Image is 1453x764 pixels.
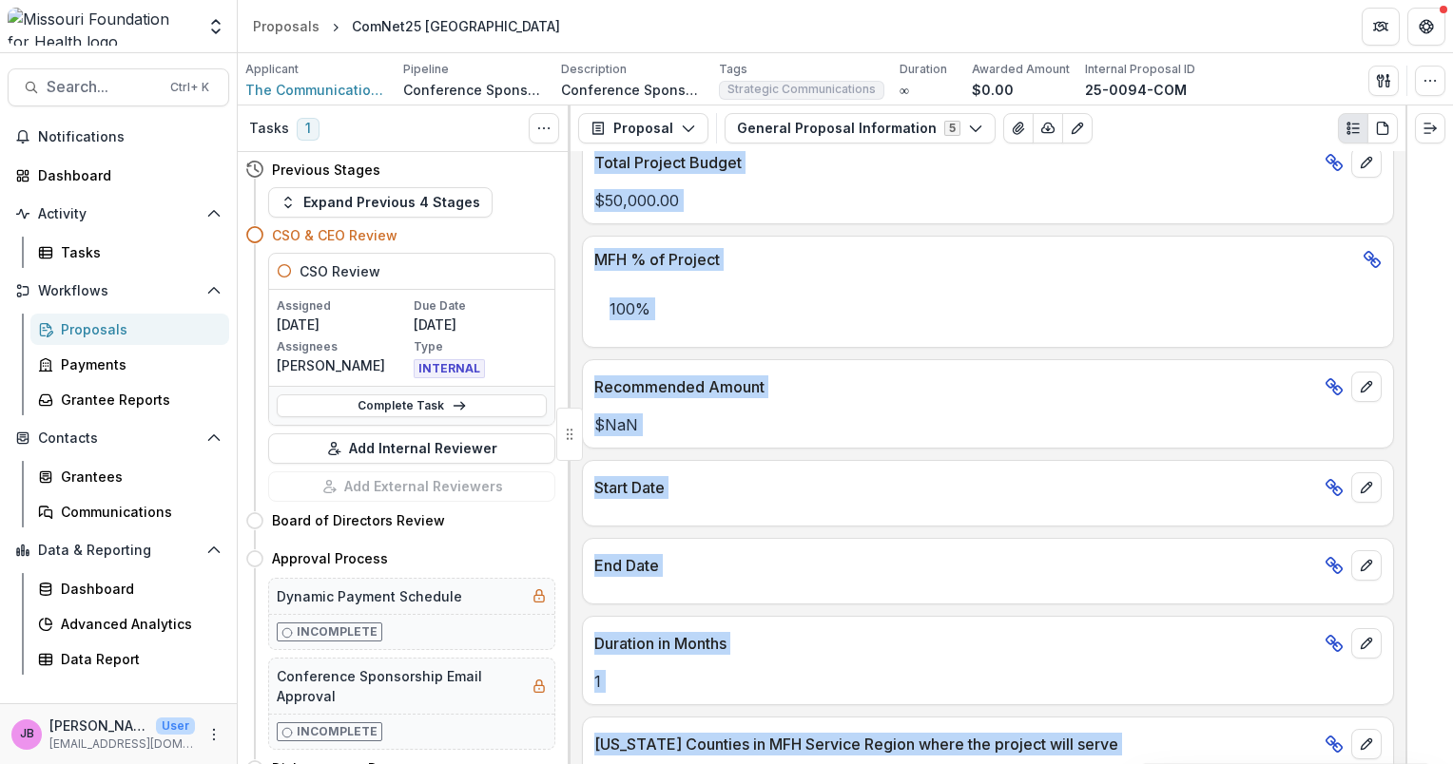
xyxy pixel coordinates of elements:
[272,225,397,245] h4: CSO & CEO Review
[403,80,546,100] p: Conference Sponsorship
[277,338,410,355] p: Assignees
[30,314,229,345] a: Proposals
[719,61,747,78] p: Tags
[203,8,229,46] button: Open entity switcher
[272,510,445,530] h4: Board of Directors Review
[30,608,229,640] a: Advanced Analytics
[725,113,996,143] button: General Proposal Information5
[47,78,159,96] span: Search...
[8,276,229,306] button: Open Workflows
[38,206,199,222] span: Activity
[1351,147,1382,178] button: edit
[38,165,214,185] div: Dashboard
[8,68,229,106] button: Search...
[277,666,524,706] h5: Conference Sponsorship Email Approval
[268,187,493,218] button: Expand Previous 4 Stages
[1362,8,1400,46] button: Partners
[38,129,222,145] span: Notifications
[38,283,199,299] span: Workflows
[272,160,380,180] h4: Previous Stages
[1085,61,1195,78] p: Internal Proposal ID
[594,282,1382,335] p: 100%
[61,390,214,410] div: Grantee Reports
[352,16,560,36] div: ComNet25 [GEOGRAPHIC_DATA]
[61,354,214,374] div: Payments
[20,728,34,740] div: Jessie Besancenez
[594,151,1317,174] p: Total Project Budget
[61,467,214,487] div: Grantees
[8,535,229,565] button: Open Data & Reporting
[30,237,229,268] a: Tasks
[61,319,214,339] div: Proposals
[61,614,214,634] div: Advanced Analytics
[38,430,199,447] span: Contacts
[277,297,410,315] p: Assigned
[61,502,214,522] div: Communications
[594,670,1382,693] p: 1
[1003,113,1034,143] button: View Attached Files
[594,632,1317,655] p: Duration in Months
[245,61,299,78] p: Applicant
[30,643,229,675] a: Data Report
[1351,472,1382,503] button: edit
[49,735,195,753] p: [EMAIL_ADDRESS][DOMAIN_NAME]
[1062,113,1093,143] button: Edit as form
[297,118,320,141] span: 1
[8,160,229,191] a: Dashboard
[403,61,449,78] p: Pipeline
[30,461,229,492] a: Grantees
[300,261,380,281] h5: CSO Review
[594,248,1355,271] p: MFH % of Project
[414,359,485,378] span: INTERNAL
[594,375,1317,398] p: Recommended Amount
[414,297,547,315] p: Due Date
[277,315,410,334] p: [DATE]
[61,242,214,262] div: Tasks
[594,189,1382,212] p: $50,000.00
[529,113,559,143] button: Toggle View Cancelled Tasks
[1351,628,1382,659] button: edit
[38,543,199,559] span: Data & Reporting
[1415,113,1445,143] button: Expand right
[272,548,388,568] h4: Approval Process
[414,338,547,355] p: Type
[297,623,378,640] p: Incomplete
[727,83,876,96] span: Strategic Communications
[166,77,213,98] div: Ctrl + K
[30,496,229,527] a: Communications
[61,649,214,669] div: Data Report
[30,384,229,415] a: Grantee Reports
[297,723,378,740] p: Incomplete
[1338,113,1368,143] button: Plaintext view
[277,394,547,417] a: Complete Task
[900,61,947,78] p: Duration
[972,61,1070,78] p: Awarded Amount
[277,355,410,375] p: [PERSON_NAME]
[8,423,229,453] button: Open Contacts
[245,12,568,40] nav: breadcrumb
[594,733,1317,755] p: [US_STATE] Counties in MFH Service Region where the project will serve
[561,80,704,100] p: Conference Sponsorship - ComNet25 [GEOGRAPHIC_DATA]
[245,80,388,100] a: The Communications Network
[8,8,195,46] img: Missouri Foundation for Health logo
[1085,80,1187,100] p: 25-0094-COM
[972,80,1014,100] p: $0.00
[30,573,229,604] a: Dashboard
[268,471,555,502] button: Add External Reviewers
[8,122,229,152] button: Notifications
[578,113,708,143] button: Proposal
[1351,372,1382,402] button: edit
[1351,729,1382,759] button: edit
[1351,550,1382,581] button: edit
[1407,8,1445,46] button: Get Help
[49,716,148,735] p: [PERSON_NAME]
[561,61,627,78] p: Description
[156,717,195,735] p: User
[1367,113,1398,143] button: PDF view
[253,16,320,36] div: Proposals
[30,349,229,380] a: Payments
[414,315,547,334] p: [DATE]
[61,579,214,599] div: Dashboard
[245,12,327,40] a: Proposals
